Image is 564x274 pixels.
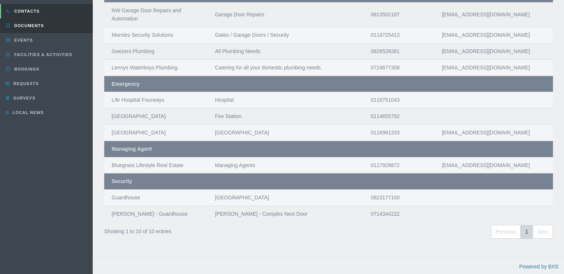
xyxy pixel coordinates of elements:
strong: Security [112,178,132,184]
td: Managing Agents [208,157,363,173]
td: 0828528381 [363,43,435,59]
td: Catering for all your domestic plumbing needs. [208,59,363,76]
div: [GEOGRAPHIC_DATA] [112,128,200,137]
span: Bookings [13,67,40,71]
td: [GEOGRAPHIC_DATA] [208,124,363,141]
td: 0714344222 [363,206,435,222]
div: NW Garage Door Repairs and Automation [112,6,200,23]
td: Fire Station [208,108,363,124]
td: 0114725413 [363,27,435,43]
td: [GEOGRAPHIC_DATA] [208,189,363,206]
span: Documents [13,23,44,28]
td: [EMAIL_ADDRESS][DOMAIN_NAME] [435,124,553,141]
td: [EMAIL_ADDRESS][DOMAIN_NAME] [435,2,553,27]
td: 0117928872 [363,157,435,173]
a: 1 [520,225,533,239]
span: Facilities & Activities [13,52,72,57]
span: Local News [11,110,44,115]
strong: Managing Agent [112,146,152,152]
td: 0724677308 [363,59,435,76]
td: 0116991333 [363,124,435,141]
td: [PERSON_NAME] - Complex Next Door [208,206,363,222]
td: 0823177100 [363,189,435,206]
td: Hospital [208,92,363,108]
div: Life Hospital Fourways [112,96,200,104]
a: Next [532,225,553,239]
div: Lennys Waterboys Plumbing [112,63,200,72]
a: Powered by BXS [519,264,558,270]
td: All Plumbing Needs [208,43,363,59]
span: Requests [11,81,39,86]
td: [EMAIL_ADDRESS][DOMAIN_NAME] [435,157,553,173]
td: Garage Door Repairs [208,2,363,27]
td: Gates / Garage Doors / Security [208,27,363,43]
strong: Emergency [112,81,139,87]
td: 0118751043 [363,92,435,108]
a: Previous [491,225,521,239]
td: [EMAIL_ADDRESS][DOMAIN_NAME] [435,27,553,43]
span: Contacts [13,9,40,13]
div: Geezers Plumbing [112,47,200,56]
div: Bluegrass Lifestyle Real Estate [112,161,200,170]
div: Marnies Security Solutions [112,31,200,39]
div: [GEOGRAPHIC_DATA] [112,112,200,121]
div: Showing 1 to 10 of 10 entries [104,224,285,236]
td: [EMAIL_ADDRESS][DOMAIN_NAME] [435,43,553,59]
span: Events [13,38,33,42]
td: [EMAIL_ADDRESS][DOMAIN_NAME] [435,59,553,76]
td: 0114655792 [363,108,435,124]
span: Surveys [11,96,35,100]
div: [PERSON_NAME] - Guardhouse [112,210,200,218]
div: Guardhouse [112,193,200,202]
td: 0813502187 [363,2,435,27]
